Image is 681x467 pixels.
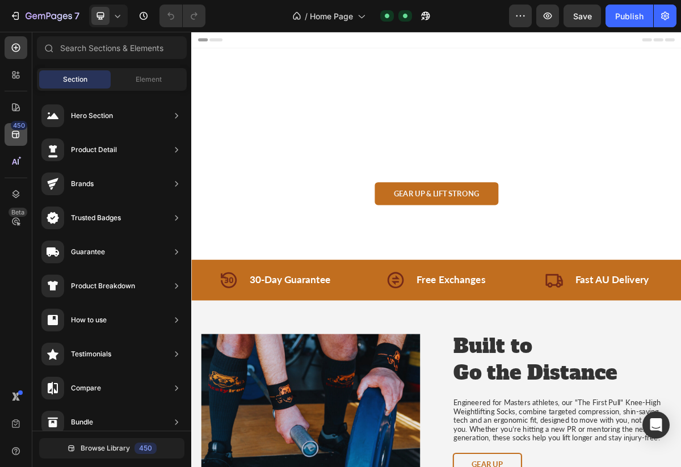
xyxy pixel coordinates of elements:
span: Section [63,74,87,85]
span: Save [573,11,592,21]
div: Guarantee [71,246,105,258]
iframe: To enrich screen reader interactions, please activate Accessibility in Grammarly extension settings [191,32,681,467]
div: Product Detail [71,144,117,155]
div: Testimonials [71,348,111,360]
span: Home Page [310,10,353,22]
div: Open Intercom Messenger [642,411,670,439]
span: Element [136,74,162,85]
p: If you’re still chasing PRs in your 40s, 50s, and beyond, this is your home. [15,178,666,191]
div: How to use [71,314,107,326]
button: Save [564,5,601,27]
p: Gear Up & Lift Strong [281,219,400,232]
div: Product Breakdown [71,280,135,292]
div: 450 [11,121,27,130]
div: 450 [134,443,157,454]
span: / [305,10,308,22]
p: 7 [74,9,79,23]
div: Hero Section [71,110,113,121]
button: Publish [606,5,653,27]
input: Search Sections & Elements [37,36,187,59]
h1: Strong For Life [14,99,667,152]
p: 30-Day Guarantee [81,337,193,354]
div: Compare [71,382,101,394]
a: Gear Up & Lift Strong [255,209,427,241]
span: Browse Library [81,443,130,453]
div: Brands [71,178,94,190]
p: Built for lifters who’ve earned every rep. [15,166,666,178]
button: 7 [5,5,85,27]
div: Trusted Badges [71,212,121,224]
p: Free Exchanges [313,337,409,354]
p: Fast AU Delivery [533,337,636,354]
div: Undo/Redo [159,5,205,27]
div: Publish [615,10,644,22]
div: Bundle [71,416,93,428]
div: Beta [9,208,27,217]
button: Browse Library450 [39,438,184,458]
